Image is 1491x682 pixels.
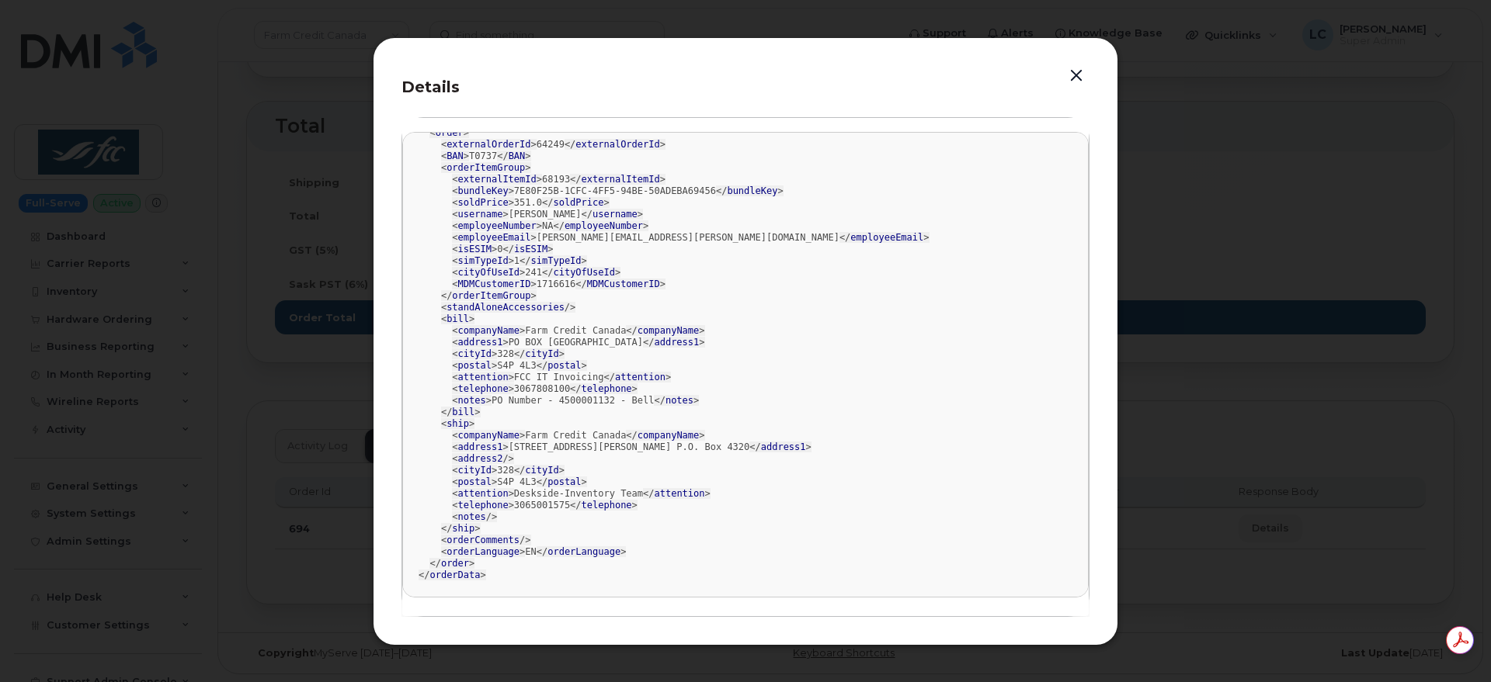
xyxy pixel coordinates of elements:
[441,313,474,324] span: < >
[452,360,497,371] span: < >
[447,139,530,150] span: externalOrderId
[525,465,558,476] span: cityId
[452,500,514,511] span: < >
[603,372,671,383] span: </ >
[452,185,514,196] span: < >
[452,209,508,220] span: < >
[547,546,620,557] span: orderLanguage
[458,500,509,511] span: telephone
[447,151,464,161] span: BAN
[458,279,531,289] span: MDMCustomerID
[452,441,508,452] span: < >
[537,546,627,557] span: </ >
[565,220,643,231] span: employeeNumber
[458,267,520,278] span: cityOfUseId
[452,511,497,522] span: < />
[458,488,509,499] span: attention
[587,279,660,289] span: MDMCustomerID
[654,337,699,348] span: address1
[716,185,784,196] span: </ >
[447,313,469,324] span: bill
[429,569,480,580] span: orderData
[441,535,531,545] span: < />
[666,395,693,406] span: notes
[525,348,558,359] span: cityId
[458,255,509,266] span: simTypeId
[429,127,469,138] span: < >
[419,569,486,580] span: </ >
[452,348,497,359] span: < >
[452,244,497,254] span: < >
[447,418,469,429] span: ship
[452,407,474,417] span: bill
[441,290,537,301] span: </ >
[458,430,520,441] span: companyName
[452,279,536,289] span: < >
[520,255,587,266] span: </ >
[452,476,497,487] span: < >
[514,348,565,359] span: </ >
[638,325,699,336] span: companyName
[441,139,537,150] span: < >
[458,360,492,371] span: postal
[458,372,509,383] span: attention
[447,546,520,557] span: orderLanguage
[452,325,525,336] span: < >
[441,151,469,161] span: < >
[509,151,526,161] span: BAN
[452,372,514,383] span: < >
[452,267,525,278] span: < >
[727,185,777,196] span: bundleKey
[553,197,603,208] span: soldPrice
[452,220,542,231] span: < >
[452,395,492,406] span: < >
[458,197,509,208] span: soldPrice
[452,453,513,464] span: < />
[458,174,537,185] span: externalItemId
[452,255,514,266] span: < >
[458,185,509,196] span: bundleKey
[761,441,806,452] span: address1
[441,302,575,313] span: < />
[419,104,1072,581] div: 64249 T0737 68193 7E80F25B-1CFC-4FF5-94BE-50ADEBA69456 351.0 [PERSON_NAME] NA [PERSON_NAME][EMAIL...
[452,488,514,499] span: < >
[497,151,530,161] span: </ >
[575,279,666,289] span: </ >
[626,325,704,336] span: </ >
[553,220,648,231] span: </ >
[570,383,638,394] span: </ >
[452,523,474,534] span: ship
[1423,614,1479,670] iframe: Messenger Launcher
[582,209,643,220] span: </ >
[441,418,474,429] span: < >
[570,500,638,511] span: </ >
[749,441,811,452] span: </ >
[458,465,492,476] span: cityId
[452,337,508,348] span: < >
[582,500,632,511] span: telephone
[458,383,509,394] span: telephone
[542,267,620,278] span: </ >
[582,383,632,394] span: telephone
[441,558,469,569] span: order
[441,523,481,534] span: </ >
[643,488,711,499] span: </ >
[547,476,581,487] span: postal
[570,174,666,185] span: </ >
[458,337,503,348] span: address1
[542,197,610,208] span: </ >
[452,383,514,394] span: < >
[452,174,542,185] span: < >
[452,232,536,243] span: < >
[638,430,699,441] span: companyName
[458,209,503,220] span: username
[575,139,659,150] span: externalOrderId
[839,232,930,243] span: </ >
[436,127,464,138] span: order
[447,162,525,173] span: orderItemGroup
[531,255,582,266] span: simTypeId
[458,441,503,452] span: address1
[502,244,553,254] span: </ >
[441,546,525,557] span: < >
[429,558,474,569] span: </ >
